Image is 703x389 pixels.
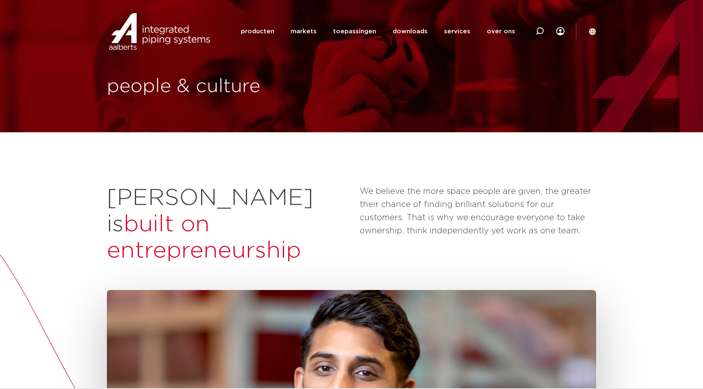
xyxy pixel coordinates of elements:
[107,185,351,264] h2: [PERSON_NAME] is
[107,74,347,100] h1: people & culture
[333,16,376,47] a: toepassingen
[556,22,564,40] div: my IPS
[487,16,515,47] a: over ons
[107,213,301,262] span: built on entrepreneurship
[393,16,428,47] a: downloads
[241,16,515,47] nav: Menu
[241,16,274,47] a: producten
[360,185,596,237] p: We believe the more space people are given, the greater their chance of finding brilliant solutio...
[444,16,470,47] a: services
[291,16,317,47] a: markets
